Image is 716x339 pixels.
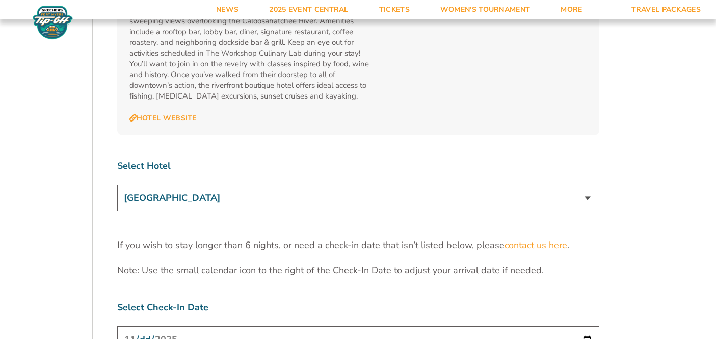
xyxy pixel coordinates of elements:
p: This brand new Marriott Autograph Collection hotel has 12 stories of sweeping views overlooking t... [129,5,374,102]
a: Hotel Website [129,114,197,123]
a: contact us here [505,239,567,252]
p: Note: Use the small calendar icon to the right of the Check-In Date to adjust your arrival date i... [117,264,599,277]
p: If you wish to stay longer than 6 nights, or need a check-in date that isn’t listed below, please . [117,239,599,252]
img: Fort Myers Tip-Off [31,5,75,40]
label: Select Hotel [117,160,599,173]
label: Select Check-In Date [117,301,599,314]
